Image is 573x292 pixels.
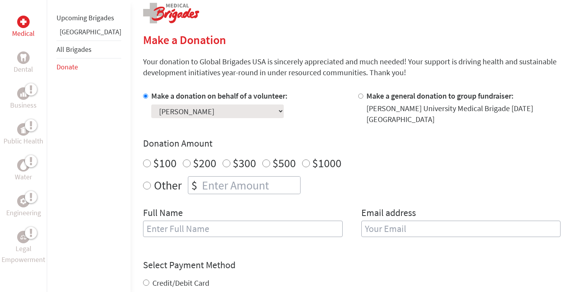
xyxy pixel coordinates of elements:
[188,177,200,194] div: $
[14,64,33,75] p: Dental
[143,56,561,78] p: Your donation to Global Brigades USA is sincerely appreciated and much needed! Your support is dr...
[20,235,27,239] img: Legal Empowerment
[17,87,30,100] div: Business
[6,195,41,218] a: EngineeringEngineering
[17,16,30,28] div: Medical
[57,62,78,71] a: Donate
[193,156,216,170] label: $200
[143,259,561,271] h4: Select Payment Method
[312,156,341,170] label: $1000
[12,28,35,39] p: Medical
[57,45,92,54] a: All Brigades
[57,13,114,22] a: Upcoming Brigades
[143,3,199,23] img: logo-medical.png
[6,207,41,218] p: Engineering
[10,100,37,111] p: Business
[366,91,514,101] label: Make a general donation to group fundraiser:
[20,161,27,170] img: Water
[17,51,30,64] div: Dental
[143,137,561,150] h4: Donation Amount
[15,159,32,182] a: WaterWater
[17,195,30,207] div: Engineering
[143,207,183,221] label: Full Name
[12,16,35,39] a: MedicalMedical
[57,27,121,41] li: Panama
[20,126,27,133] img: Public Health
[143,221,343,237] input: Enter Full Name
[17,123,30,136] div: Public Health
[17,159,30,172] div: Water
[272,156,296,170] label: $500
[154,176,182,194] label: Other
[2,231,45,265] a: Legal EmpowermentLegal Empowerment
[4,136,43,147] p: Public Health
[153,156,177,170] label: $100
[10,87,37,111] a: BusinessBusiness
[200,177,300,194] input: Enter Amount
[361,207,416,221] label: Email address
[20,54,27,61] img: Dental
[17,231,30,243] div: Legal Empowerment
[361,221,561,237] input: Your Email
[57,41,121,58] li: All Brigades
[151,91,288,101] label: Make a donation on behalf of a volunteer:
[20,19,27,25] img: Medical
[2,243,45,265] p: Legal Empowerment
[20,198,27,204] img: Engineering
[4,123,43,147] a: Public HealthPublic Health
[233,156,256,170] label: $300
[143,33,561,47] h2: Make a Donation
[20,90,27,97] img: Business
[57,58,121,76] li: Donate
[15,172,32,182] p: Water
[152,278,209,288] label: Credit/Debit Card
[14,51,33,75] a: DentalDental
[57,9,121,27] li: Upcoming Brigades
[366,103,561,125] div: [PERSON_NAME] University Medical Brigade [DATE] [GEOGRAPHIC_DATA]
[60,27,121,36] a: [GEOGRAPHIC_DATA]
